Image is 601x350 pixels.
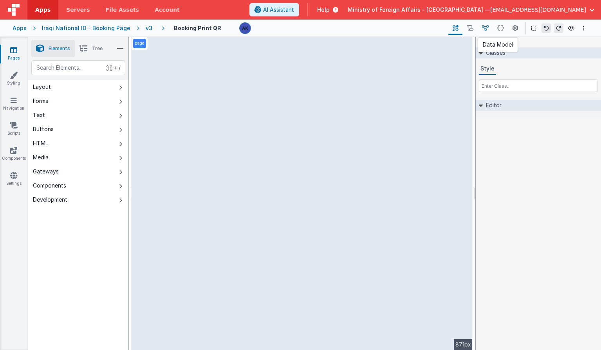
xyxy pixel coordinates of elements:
[476,37,491,47] h4: page
[33,168,59,175] div: Gateways
[579,23,588,33] button: Options
[28,150,128,164] button: Media
[49,45,70,52] span: Elements
[106,60,121,75] span: + /
[66,6,90,14] span: Servers
[42,24,130,32] div: Iraqi National ID - Booking Page
[33,153,49,161] div: Media
[31,60,125,75] input: Search Elements...
[317,6,330,14] span: Help
[92,45,103,52] span: Tree
[174,25,221,31] h4: Booking Print QR
[479,63,496,75] button: Style
[135,40,144,47] p: page
[263,6,294,14] span: AI Assistant
[454,339,473,350] div: 871px
[106,6,139,14] span: File Assets
[479,79,598,92] input: Enter Class...
[490,6,586,14] span: [EMAIL_ADDRESS][DOMAIN_NAME]
[28,193,128,207] button: Development
[28,94,128,108] button: Forms
[348,6,595,14] button: Ministry of Foreign Affairs - [GEOGRAPHIC_DATA] — [EMAIL_ADDRESS][DOMAIN_NAME]
[483,47,505,58] h2: Classes
[132,37,473,350] div: -->
[28,80,128,94] button: Layout
[33,182,66,189] div: Components
[28,179,128,193] button: Components
[28,136,128,150] button: HTML
[483,100,502,111] h2: Editor
[33,97,48,105] div: Forms
[35,6,51,14] span: Apps
[240,23,251,34] img: 1f6063d0be199a6b217d3045d703aa70
[146,24,155,32] div: v3
[13,24,27,32] div: Apps
[28,122,128,136] button: Buttons
[33,83,51,91] div: Layout
[28,164,128,179] button: Gateways
[249,3,299,16] button: AI Assistant
[348,6,490,14] span: Ministry of Foreign Affairs - [GEOGRAPHIC_DATA] —
[33,111,45,119] div: Text
[28,108,128,122] button: Text
[33,196,67,204] div: Development
[33,125,54,133] div: Buttons
[33,139,48,147] div: HTML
